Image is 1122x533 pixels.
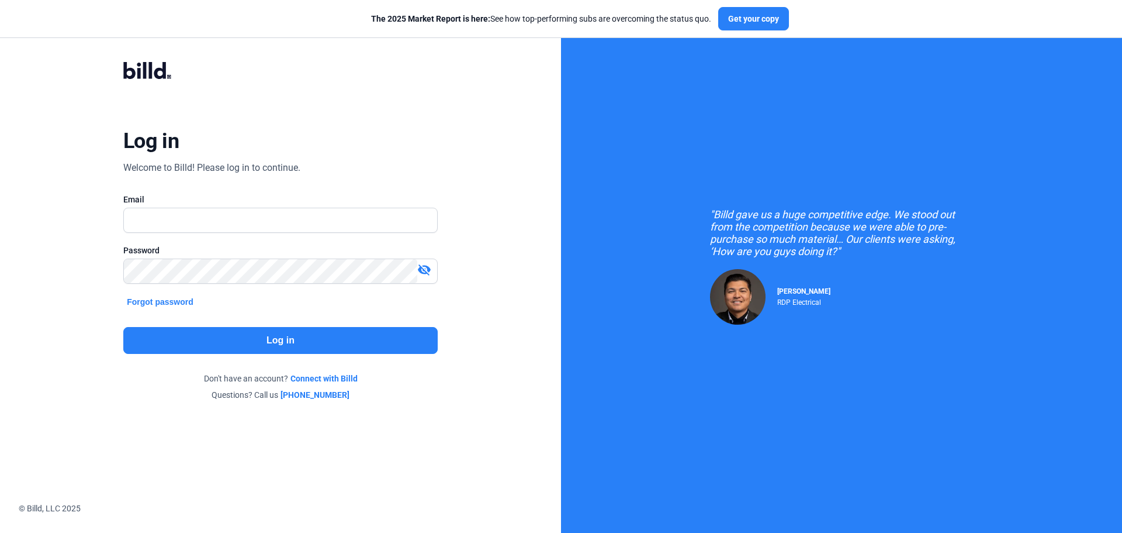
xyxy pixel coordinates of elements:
div: RDP Electrical [777,295,830,307]
div: Log in [123,128,179,154]
div: Email [123,194,438,205]
img: Raul Pacheco [710,269,766,325]
mat-icon: visibility_off [417,263,431,277]
button: Get your copy [718,7,789,30]
div: "Billd gave us a huge competitive edge. We stood out from the competition because we were able to... [710,208,973,257]
a: Connect with Billd [290,373,358,384]
a: [PHONE_NUMBER] [280,389,349,401]
div: See how top-performing subs are overcoming the status quo. [371,13,711,25]
span: The 2025 Market Report is here: [371,14,490,23]
button: Log in [123,327,438,354]
div: Questions? Call us [123,389,438,401]
div: Don't have an account? [123,373,438,384]
div: Password [123,245,438,256]
span: [PERSON_NAME] [777,287,830,295]
button: Forgot password [123,295,197,308]
div: Welcome to Billd! Please log in to continue. [123,161,300,175]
